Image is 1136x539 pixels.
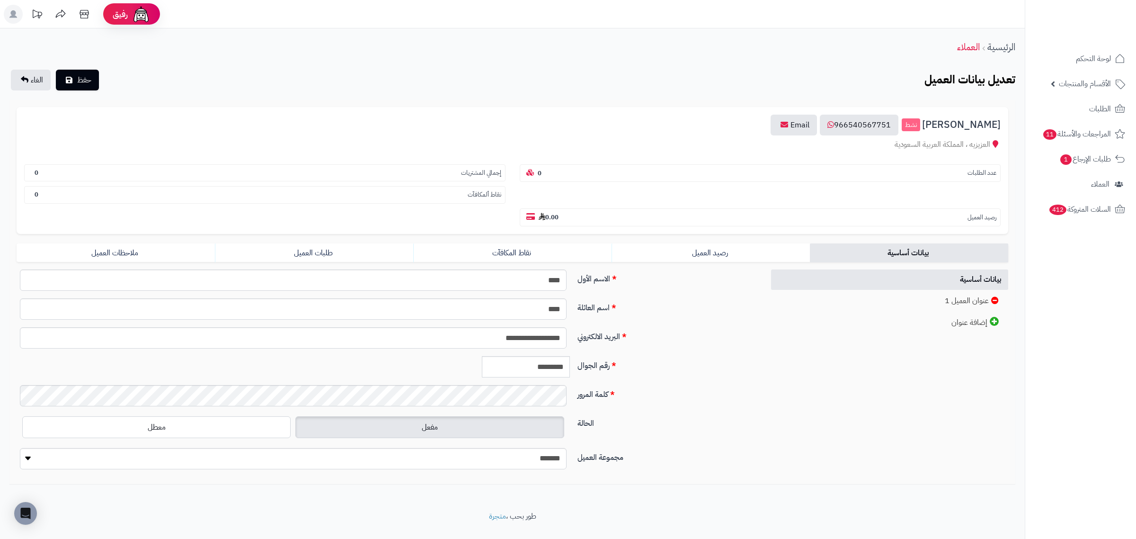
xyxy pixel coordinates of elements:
[215,243,413,262] a: طلبات العميل
[35,190,38,199] b: 0
[1031,47,1130,70] a: لوحة التحكم
[574,327,761,342] label: البريد الالكتروني
[574,356,761,371] label: رقم الجوال
[25,5,49,26] a: تحديثات المنصة
[820,115,898,135] a: 966540567751
[1031,148,1130,171] a: طلبات الإرجاع1
[574,414,761,429] label: الحالة
[77,74,91,86] span: حفظ
[987,40,1015,54] a: الرئيسية
[1031,173,1130,196] a: العملاء
[113,9,128,20] span: رفيق
[1031,123,1130,145] a: المراجعات والأسئلة11
[148,422,166,433] span: معطل
[810,243,1008,262] a: بيانات أساسية
[574,385,761,400] label: كلمة المرور
[1031,198,1130,221] a: السلات المتروكة412
[1060,154,1072,165] span: 1
[468,190,501,199] small: نقاط ألمكافآت
[538,169,541,178] b: 0
[17,243,215,262] a: ملاحظات العميل
[1043,129,1057,140] span: 11
[1076,52,1111,65] span: لوحة التحكم
[771,115,817,135] a: Email
[1089,102,1111,116] span: الطلبات
[461,169,501,178] small: إجمالي المشتريات
[35,168,38,177] b: 0
[1031,98,1130,120] a: الطلبات
[56,70,99,90] button: حفظ
[574,269,761,285] label: الاسم الأول
[574,298,761,314] label: اسم العائلة
[612,243,810,262] a: رصيد العميل
[1042,127,1111,141] span: المراجعات والأسئلة
[1091,178,1109,191] span: العملاء
[1048,203,1111,216] span: السلات المتروكة
[967,213,996,222] small: رصيد العميل
[413,243,612,262] a: نقاط المكافآت
[1072,21,1127,41] img: logo-2.png
[771,269,1008,290] a: بيانات أساسية
[489,511,506,522] a: متجرة
[422,422,438,433] span: مفعل
[11,70,51,90] a: الغاء
[1059,153,1111,166] span: طلبات الإرجاع
[1049,205,1066,216] span: 412
[31,74,43,86] span: الغاء
[1059,77,1111,90] span: الأقسام والمنتجات
[957,40,980,54] a: العملاء
[574,448,761,463] label: مجموعة العميل
[922,119,1001,130] span: [PERSON_NAME]
[132,5,151,24] img: ai-face.png
[24,139,1001,150] div: العزيزيه ، المملكة العربية السعودية
[539,213,559,222] b: 0.00
[14,502,37,525] div: Open Intercom Messenger
[967,169,996,178] small: عدد الطلبات
[771,312,1008,333] a: إضافة عنوان
[924,71,1015,88] b: تعديل بيانات العميل
[902,118,920,132] small: نشط
[771,291,1008,311] a: عنوان العميل 1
